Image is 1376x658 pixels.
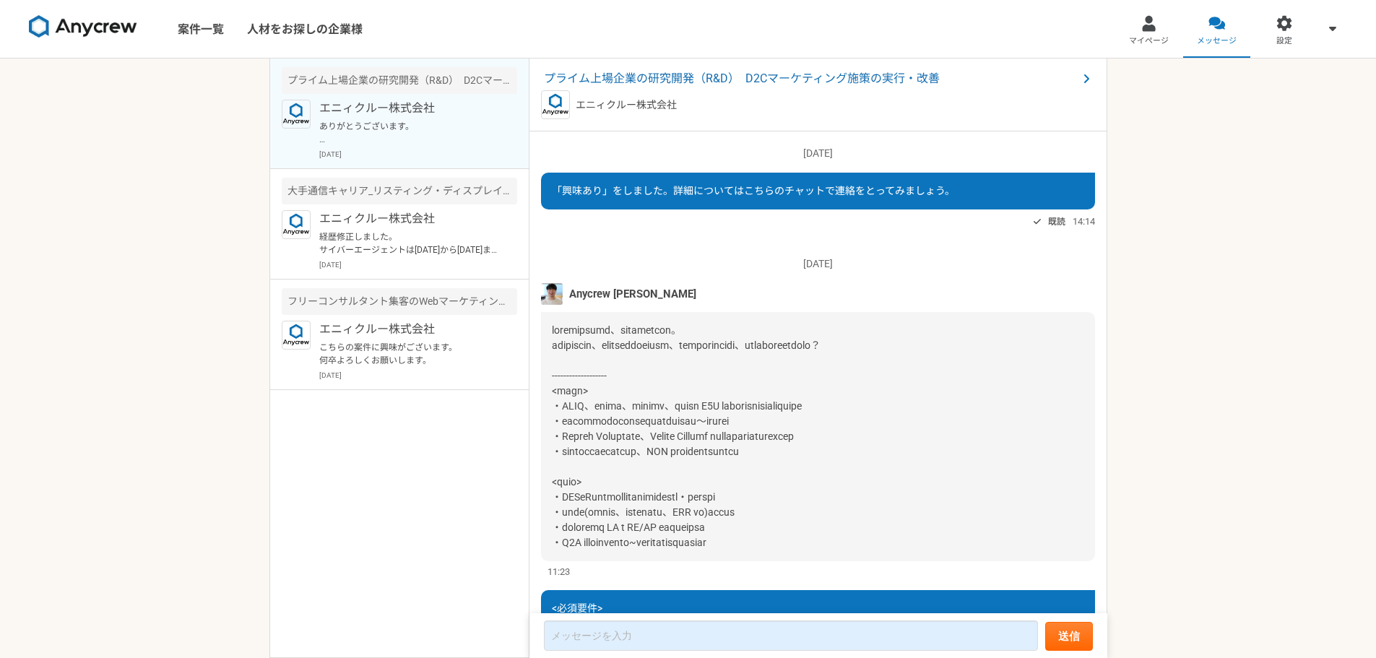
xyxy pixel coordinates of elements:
[282,288,517,315] div: フリーコンサルタント集客のWebマーケティング（広告運用など）
[1048,213,1065,230] span: 既読
[544,70,1078,87] span: プライム上場企業の研究開発（R&D） D2Cマーケティング施策の実行・改善
[541,283,563,305] img: %E3%83%95%E3%82%9A%E3%83%AD%E3%83%95%E3%82%A3%E3%83%BC%E3%83%AB%E7%94%BB%E5%83%8F%E3%81%AE%E3%82%...
[319,100,498,117] p: エニィクルー株式会社
[1045,622,1093,651] button: 送信
[282,321,311,350] img: logo_text_blue_01.png
[319,370,517,381] p: [DATE]
[541,146,1095,161] p: [DATE]
[319,321,498,338] p: エニィクルー株式会社
[1276,35,1292,47] span: 設定
[319,149,517,160] p: [DATE]
[1073,215,1095,228] span: 14:14
[552,185,955,196] span: 「興味あり」をしました。詳細についてはこちらのチャットで連絡をとってみましょう。
[569,286,696,302] span: Anycrew [PERSON_NAME]
[541,256,1095,272] p: [DATE]
[576,98,677,113] p: エニィクルー株式会社
[319,341,498,367] p: こちらの案件に興味がございます。 何卒よろしくお願いします。
[1129,35,1169,47] span: マイページ
[319,230,498,256] p: 経歴修正しました。 サイバーエージェントは[DATE]から[DATE]までの勤務で、現在はフリーランスです。
[548,565,570,579] span: 11:23
[282,67,517,94] div: プライム上場企業の研究開発（R&D） D2Cマーケティング施策の実行・改善
[282,210,311,239] img: logo_text_blue_01.png
[319,120,498,146] p: ありがとうございます。 それでは、弊社内にて、検討をさせて頂きますので、下記より、レジュメをお送りいただけますでしょうか？ [URL][DOMAIN_NAME] 検討させて頂き、先方へのご提案が...
[29,15,137,38] img: 8DqYSo04kwAAAAASUVORK5CYII=
[552,324,821,548] span: loremipsumd、sitametcon。 adipiscin、elitseddoeiusm、temporincidi、utlaboreetdolo？ -------------------...
[282,178,517,204] div: 大手通信キャリア_リスティング・ディスプレイ広告戦略ディレクター
[319,259,517,270] p: [DATE]
[541,90,570,119] img: logo_text_blue_01.png
[282,100,311,129] img: logo_text_blue_01.png
[1197,35,1237,47] span: メッセージ
[319,210,498,228] p: エニィクルー株式会社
